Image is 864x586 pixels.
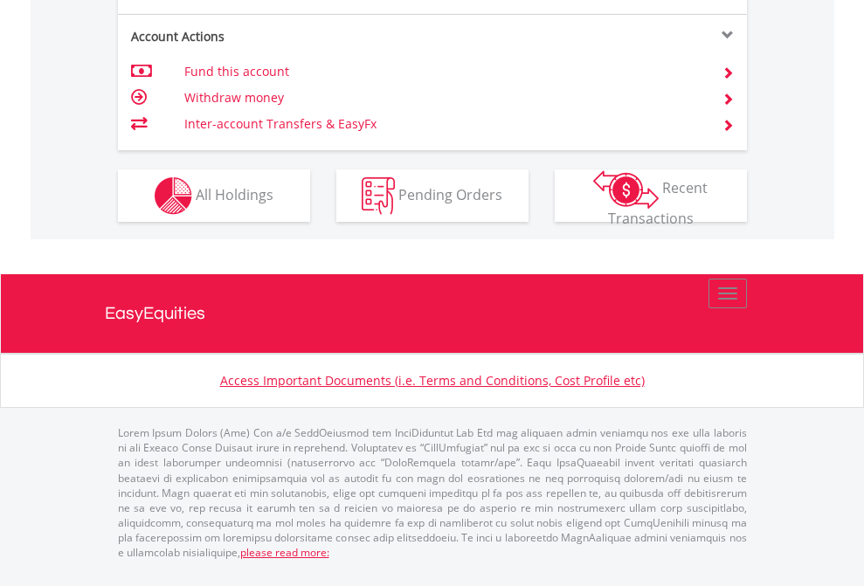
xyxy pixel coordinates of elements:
[184,59,701,85] td: Fund this account
[398,184,502,203] span: Pending Orders
[184,111,701,137] td: Inter-account Transfers & EasyFx
[155,177,192,215] img: holdings-wht.png
[336,169,529,222] button: Pending Orders
[593,170,659,209] img: transactions-zar-wht.png
[118,169,310,222] button: All Holdings
[184,85,701,111] td: Withdraw money
[240,545,329,560] a: please read more:
[220,372,645,389] a: Access Important Documents (i.e. Terms and Conditions, Cost Profile etc)
[555,169,747,222] button: Recent Transactions
[118,425,747,560] p: Lorem Ipsum Dolors (Ame) Con a/e SeddOeiusmod tem InciDiduntut Lab Etd mag aliquaen admin veniamq...
[105,274,760,353] a: EasyEquities
[118,28,432,45] div: Account Actions
[196,184,273,203] span: All Holdings
[362,177,395,215] img: pending_instructions-wht.png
